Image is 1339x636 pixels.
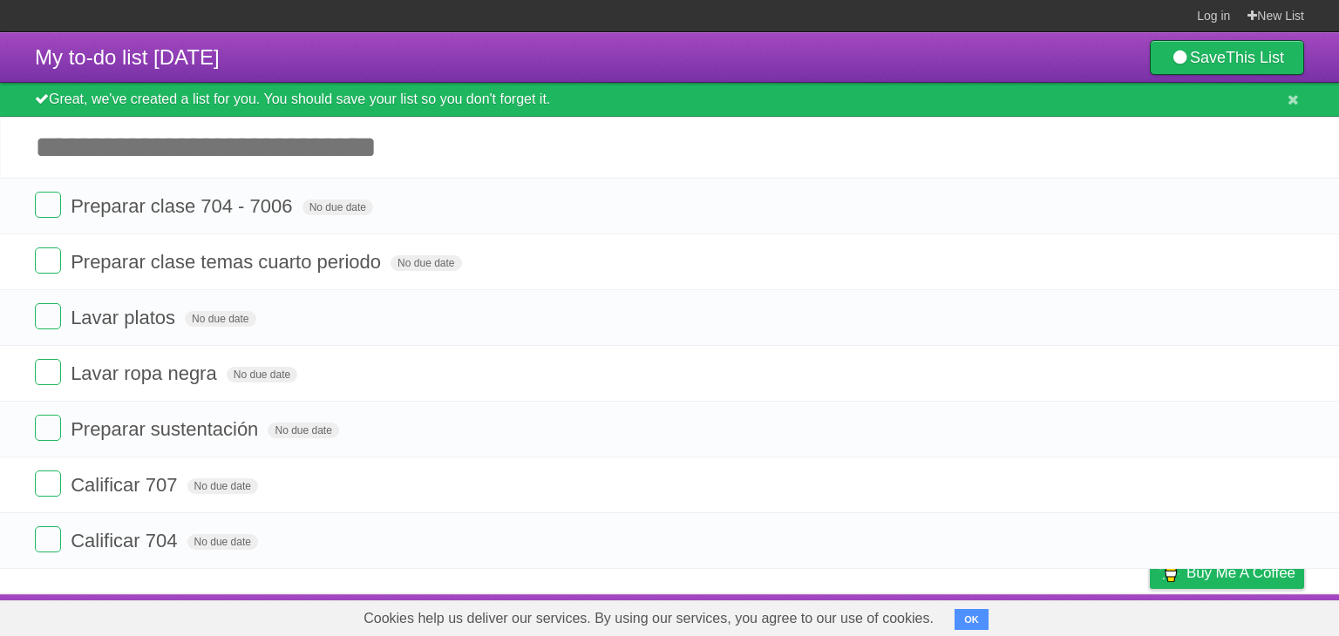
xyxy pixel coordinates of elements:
[35,247,61,274] label: Done
[391,255,461,271] span: No due date
[71,530,181,551] span: Calificar 704
[71,195,296,217] span: Preparar clase 704 - 7006
[1159,558,1182,587] img: Buy me a coffee
[71,251,385,273] span: Preparar clase temas cuarto periodo
[975,599,1046,632] a: Developers
[268,423,338,438] span: No due date
[1127,599,1172,632] a: Privacy
[187,478,258,494] span: No due date
[35,359,61,385] label: Done
[227,367,297,382] span: No due date
[1150,557,1304,589] a: Buy me a coffee
[71,474,181,496] span: Calificar 707
[1186,558,1295,588] span: Buy me a coffee
[71,307,180,328] span: Lavar platos
[346,601,951,636] span: Cookies help us deliver our services. By using our services, you agree to our use of cookies.
[35,303,61,329] label: Done
[35,192,61,218] label: Done
[302,200,373,215] span: No due date
[918,599,955,632] a: About
[35,526,61,552] label: Done
[35,415,61,441] label: Done
[1226,49,1284,66] b: This List
[185,311,255,327] span: No due date
[71,418,262,440] span: Preparar sustentación
[1150,40,1304,75] a: SaveThis List
[35,45,220,69] span: My to-do list [DATE]
[1068,599,1106,632] a: Terms
[71,362,221,384] span: Lavar ropa negra
[1194,599,1304,632] a: Suggest a feature
[955,609,989,630] button: OK
[187,534,258,550] span: No due date
[35,470,61,497] label: Done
